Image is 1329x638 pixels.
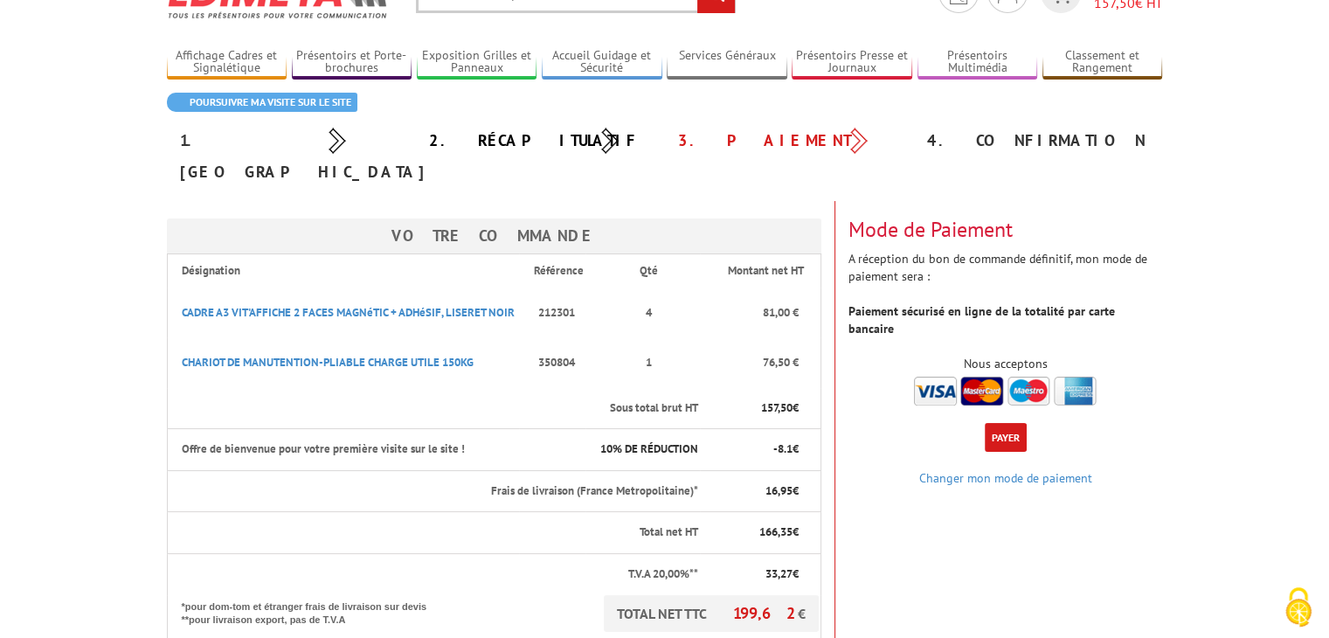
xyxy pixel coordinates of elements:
[714,355,798,371] p: 76,50 €
[167,470,700,512] th: Frais de livraison (France Metropolitaine)*
[778,441,793,456] span: 8.1
[182,566,699,583] p: T.V.A 20,00%**
[765,566,793,581] span: 33,27
[1277,586,1320,629] img: Cookies (fenêtre modale)
[167,429,585,471] th: Offre de bienvenue pour votre première visite sur le site !
[761,400,793,415] span: 157,50
[167,48,287,77] a: Affichage Cadres et Signalétique
[599,305,698,322] p: 4
[167,93,357,112] a: Poursuivre ma visite sur le site
[542,48,662,77] a: Accueil Guidage et Sécurité
[429,130,639,150] a: 2. Récapitulatif
[792,48,912,77] a: Présentoirs Presse et Journaux
[848,218,1163,241] h3: Mode de Paiement
[533,296,584,330] p: 212301
[533,263,584,280] p: Référence
[714,305,798,322] p: 81,00 €
[182,595,444,628] p: *pour dom-tom et étranger frais de livraison sur devis **pour livraison export, pas de T.V.A
[167,512,700,554] th: Total net HT
[914,377,1097,406] img: accepted.png
[1042,48,1163,77] a: Classement et Rangement
[714,524,798,541] p: €
[417,48,537,77] a: Exposition Grilles et Panneaux
[765,483,793,498] span: 16,95
[835,201,1176,409] div: A réception du bon de commande définitif, mon mode de paiement sera :
[759,524,793,539] span: 166,35
[599,441,698,458] p: % DE RÉDUCTION
[167,218,821,253] h3: Votre Commande
[1268,579,1329,638] button: Cookies (fenêtre modale)
[182,355,474,370] a: CHARIOT DE MANUTENTION-PLIABLE CHARGE UTILE 150KG
[292,48,412,77] a: Présentoirs et Porte-brochures
[848,355,1163,372] div: Nous acceptons
[533,346,584,380] p: 350804
[714,483,798,500] p: €
[714,441,798,458] p: - €
[914,125,1163,156] div: 4. Confirmation
[714,400,798,417] p: €
[667,48,787,77] a: Services Généraux
[848,303,1115,336] strong: Paiement sécurisé en ligne de la totalité par carte bancaire
[714,566,798,583] p: €
[182,305,515,320] a: CADRE A3 VIT'AFFICHE 2 FACES MAGNéTIC + ADHéSIF, LISERET NOIR
[733,603,798,623] span: 199,62
[599,263,698,280] p: Qté
[919,470,1092,486] a: Changer mon mode de paiement
[600,441,613,456] span: 10
[599,355,698,371] p: 1
[604,595,819,632] p: TOTAL NET TTC €
[917,48,1038,77] a: Présentoirs Multimédia
[167,125,416,188] div: 1. [GEOGRAPHIC_DATA]
[182,263,518,280] p: Désignation
[665,125,914,156] div: 3. Paiement
[985,423,1027,452] button: Payer
[714,263,818,280] p: Montant net HT
[167,388,700,429] th: Sous total brut HT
